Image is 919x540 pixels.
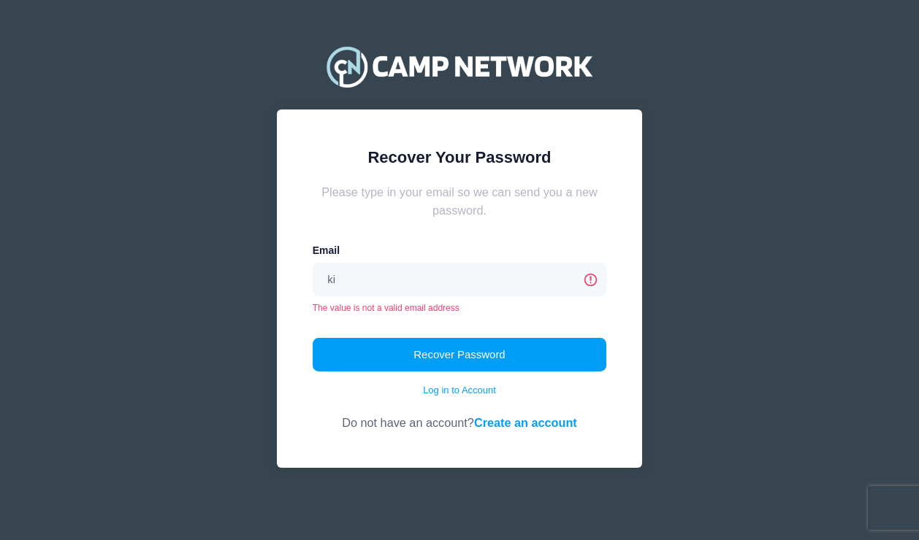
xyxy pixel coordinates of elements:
div: The value is not a valid email address [313,301,607,315]
div: Recover Your Password [313,145,607,169]
img: Camp Network [320,37,599,96]
label: Email [313,243,340,258]
a: Log in to Account [423,383,496,398]
button: Recover Password [313,338,607,371]
a: Create an account [474,416,577,429]
div: Do not have an account? [313,398,607,432]
div: Please type in your email so we can send you a new password. [313,183,607,219]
